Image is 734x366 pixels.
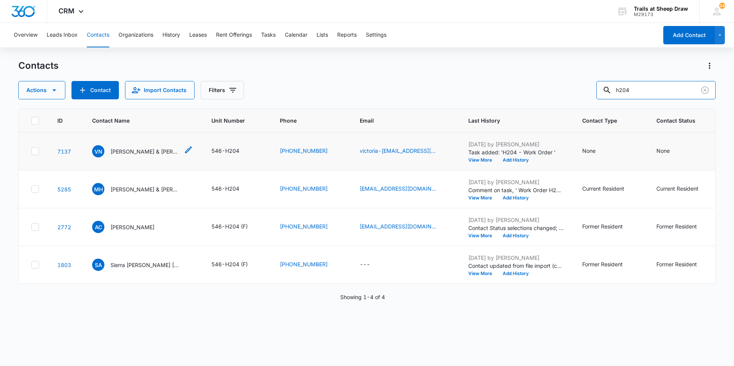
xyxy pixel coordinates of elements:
div: Unit Number - 546-H204 (F) - Select to Edit Field [211,260,261,269]
span: AC [92,221,104,233]
p: [PERSON_NAME] & [PERSON_NAME] [110,185,179,193]
div: 546-H204 [211,147,239,155]
p: Contact Status selections changed; Current Resident was removed and Former Resident was added. [468,224,564,232]
div: None [656,147,670,155]
button: Add History [497,158,534,162]
span: VN [92,145,104,157]
button: View More [468,196,497,200]
button: Leads Inbox [47,23,78,47]
p: Comment on task, ' Work Order H204 (Vacant)' "Turned off fridge and opened doors, sprayed cleanin... [468,186,564,194]
div: Contact Type - Current Resident - Select to Edit Field [582,185,638,194]
button: Add History [497,233,534,238]
div: Unit Number - 546-H204 (F) - Select to Edit Field [211,222,261,232]
button: Reports [337,23,357,47]
p: Sierra [PERSON_NAME] [PERSON_NAME] [110,261,179,269]
button: Add Contact [663,26,715,44]
div: --- [360,260,370,269]
span: Unit Number [211,117,261,125]
div: Unit Number - 546-H204 - Select to Edit Field [211,147,253,156]
button: View More [468,271,497,276]
span: Phone [280,117,330,125]
span: ID [57,117,63,125]
div: Contact Name - Sierra Archuleta Sebastian Gomez - Select to Edit Field [92,259,193,271]
span: Contact Status [656,117,701,125]
h1: Contacts [18,60,58,71]
a: [EMAIL_ADDRESS][DOMAIN_NAME] [360,222,436,230]
button: Leases [189,23,207,47]
p: Contact updated from file import (contacts-20231023195256.csv): -- [468,262,564,270]
div: 546-H204 [211,185,239,193]
div: Email - - Select to Edit Field [360,260,384,269]
div: Contact Status - Former Resident - Select to Edit Field [656,222,711,232]
span: MH [92,183,104,195]
a: [EMAIL_ADDRESS][DOMAIN_NAME] [360,185,436,193]
span: Contact Type [582,117,627,125]
button: View More [468,233,497,238]
span: Email [360,117,439,125]
div: Contact Type - Former Resident - Select to Edit Field [582,260,637,269]
button: Filters [201,81,244,99]
input: Search Contacts [596,81,716,99]
div: Current Resident [582,185,624,193]
div: Email - Kconner.lewis9@gmail.com - Select to Edit Field [360,222,450,232]
span: 34 [719,3,725,9]
p: [PERSON_NAME] [110,223,154,231]
div: Contact Name - Victoria Nieto & Sebastian Nieto - Select to Edit Field [92,145,193,157]
div: Former Resident [656,222,697,230]
div: Former Resident [656,260,697,268]
div: Contact Type - Former Resident - Select to Edit Field [582,222,637,232]
button: Organizations [119,23,153,47]
button: Import Contacts [125,81,195,99]
a: Navigate to contact details page for Micah Horton & Annabella Martinez [57,186,71,193]
button: View More [468,158,497,162]
div: Contact Status - None - Select to Edit Field [656,147,684,156]
p: [DATE] by [PERSON_NAME] [468,178,564,186]
div: Phone - (816) 764-4446 - Select to Edit Field [280,185,341,194]
button: Contacts [87,23,109,47]
button: Settings [366,23,386,47]
button: Add History [497,196,534,200]
div: Phone - (970) 396-7826 - Select to Edit Field [280,222,341,232]
a: Navigate to contact details page for Andrew Cooper [57,224,71,230]
div: Contact Name - Andrew Cooper - Select to Edit Field [92,221,168,233]
div: notifications count [719,3,725,9]
div: 546-H204 (F) [211,222,248,230]
div: Phone - (970) 714-4528 - Select to Edit Field [280,260,341,269]
div: Phone - (970) 347-0740 - Select to Edit Field [280,147,341,156]
a: [PHONE_NUMBER] [280,222,328,230]
p: Showing 1-4 of 4 [340,293,385,301]
a: Navigate to contact details page for Victoria Nieto & Sebastian Nieto [57,148,71,155]
div: Email - victoria-joy00@yahoo.com - Select to Edit Field [360,147,450,156]
button: Calendar [285,23,307,47]
button: History [162,23,180,47]
div: Current Resident [656,185,698,193]
div: Former Resident [582,222,623,230]
a: [PHONE_NUMBER] [280,260,328,268]
p: [DATE] by [PERSON_NAME] [468,140,564,148]
span: Last History [468,117,553,125]
button: Rent Offerings [216,23,252,47]
div: account id [634,12,688,17]
a: victoria-[EMAIL_ADDRESS][DOMAIN_NAME] [360,147,436,155]
div: None [582,147,596,155]
span: Contact Name [92,117,182,125]
a: Navigate to contact details page for Sierra Archuleta Sebastian Gomez [57,262,71,268]
a: [PHONE_NUMBER] [280,185,328,193]
a: [PHONE_NUMBER] [280,147,328,155]
p: [DATE] by [PERSON_NAME] [468,254,564,262]
p: [PERSON_NAME] & [PERSON_NAME] [110,147,179,155]
div: account name [634,6,688,12]
button: Overview [14,23,37,47]
button: Tasks [261,23,276,47]
button: Actions [18,81,65,99]
div: Contact Type - None - Select to Edit Field [582,147,609,156]
span: CRM [58,7,75,15]
div: 546-H204 (F) [211,260,248,268]
button: Add History [497,271,534,276]
div: Contact Name - Micah Horton & Annabella Martinez - Select to Edit Field [92,183,193,195]
button: Actions [703,60,716,72]
button: Add Contact [71,81,119,99]
p: [DATE] by [PERSON_NAME] [468,216,564,224]
button: Clear [699,84,711,96]
div: Unit Number - 546-H204 - Select to Edit Field [211,185,253,194]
